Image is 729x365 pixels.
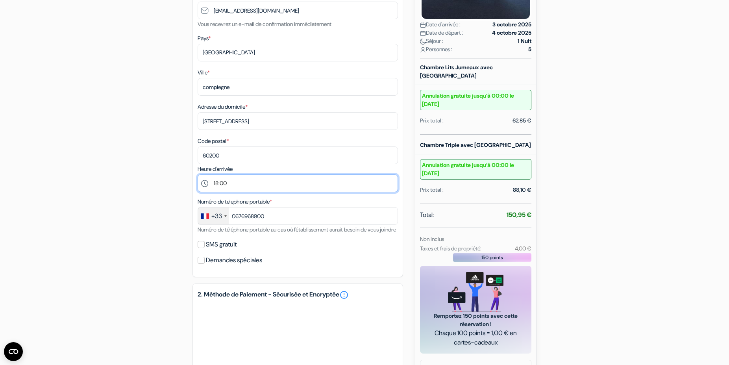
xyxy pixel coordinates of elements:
input: 6 12 34 56 78 [198,207,398,225]
label: Ville [198,69,210,77]
label: Adresse du domicile [198,103,248,111]
div: 88,10 € [513,186,531,194]
img: calendar.svg [420,22,426,28]
label: SMS gratuit [206,239,237,250]
button: Ouvrir le widget CMP [4,342,23,361]
strong: 5 [528,45,531,54]
small: Taxes et frais de propriété: [420,245,481,252]
label: Numéro de telephone portable [198,198,272,206]
small: Annulation gratuite jusqu’à 00:00 le [DATE] [420,90,531,110]
b: Chambre Triple avec [GEOGRAPHIC_DATA] [420,141,531,148]
a: error_outline [339,290,349,300]
strong: 150,95 € [507,211,531,219]
img: user_icon.svg [420,47,426,53]
div: +33 [211,211,222,221]
div: France: +33 [198,208,229,224]
small: Annulation gratuite jusqu’à 00:00 le [DATE] [420,159,531,180]
span: Date d'arrivée : [420,20,461,29]
small: Numéro de téléphone portable au cas où l'établissement aurait besoin de vous joindre [198,226,396,233]
span: Date de départ : [420,29,463,37]
span: Total: [420,210,434,220]
label: Code postal [198,137,229,145]
label: Pays [198,34,211,43]
small: 4,00 € [515,245,531,252]
b: Chambre Lits Jumeaux avec [GEOGRAPHIC_DATA] [420,64,493,79]
span: Remportez 150 points avec cette réservation ! [429,312,522,328]
img: gift_card_hero_new.png [448,272,503,312]
span: 150 points [481,254,503,261]
small: Vous recevrez un e-mail de confirmation immédiatement [198,20,331,28]
img: moon.svg [420,39,426,44]
span: Séjour : [420,37,443,45]
div: Prix total : [420,186,444,194]
input: Entrer adresse e-mail [198,2,398,19]
h5: 2. Méthode de Paiement - Sécurisée et Encryptée [198,290,398,300]
div: Prix total : [420,117,444,125]
strong: 4 octobre 2025 [492,29,531,37]
strong: 1 Nuit [518,37,531,45]
img: calendar.svg [420,30,426,36]
small: Non inclus [420,235,444,243]
strong: 3 octobre 2025 [492,20,531,29]
div: 62,85 € [513,117,531,125]
span: Personnes : [420,45,452,54]
label: Demandes spéciales [206,255,262,266]
span: Chaque 100 points = 1,00 € en cartes-cadeaux [429,328,522,347]
label: Heure d'arrivée [198,165,233,173]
